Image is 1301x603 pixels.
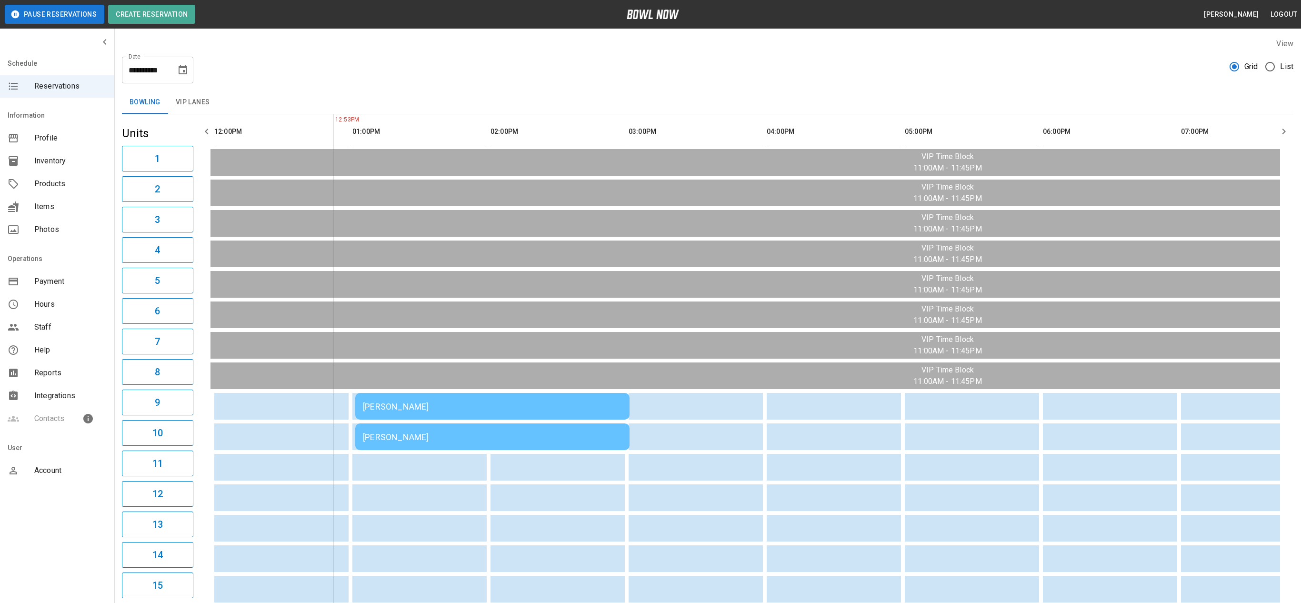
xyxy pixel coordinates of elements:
[122,359,193,385] button: 8
[363,432,622,442] div: [PERSON_NAME]
[34,299,107,310] span: Hours
[34,224,107,235] span: Photos
[155,303,160,319] h6: 6
[122,481,193,507] button: 12
[122,268,193,293] button: 5
[155,395,160,410] h6: 9
[122,91,1293,114] div: inventory tabs
[155,212,160,227] h6: 3
[122,126,193,141] h5: Units
[152,486,163,502] h6: 12
[1200,6,1262,23] button: [PERSON_NAME]
[122,573,193,598] button: 15
[108,5,195,24] button: Create Reservation
[122,542,193,568] button: 14
[152,456,163,471] h6: 11
[122,91,168,114] button: Bowling
[34,178,107,190] span: Products
[152,517,163,532] h6: 13
[122,176,193,202] button: 2
[352,118,487,145] th: 01:00PM
[1280,61,1293,72] span: List
[34,367,107,379] span: Reports
[122,451,193,476] button: 11
[122,390,193,415] button: 9
[122,237,193,263] button: 4
[214,118,349,145] th: 12:00PM
[1267,6,1301,23] button: Logout
[34,155,107,167] span: Inventory
[152,425,163,441] h6: 10
[34,132,107,144] span: Profile
[155,364,160,380] h6: 8
[34,465,107,476] span: Account
[122,329,193,354] button: 7
[627,10,679,19] img: logo
[1276,39,1293,48] label: View
[34,276,107,287] span: Payment
[333,115,335,125] span: 12:53PM
[5,5,104,24] button: Pause Reservations
[155,181,160,197] h6: 2
[122,298,193,324] button: 6
[152,578,163,593] h6: 15
[363,402,622,412] div: [PERSON_NAME]
[34,390,107,402] span: Integrations
[122,146,193,171] button: 1
[1244,61,1258,72] span: Grid
[155,151,160,166] h6: 1
[155,334,160,349] h6: 7
[34,80,107,92] span: Reservations
[173,60,192,80] button: Choose date, selected date is Aug 16, 2025
[122,207,193,232] button: 3
[155,242,160,258] h6: 4
[168,91,218,114] button: VIP Lanes
[34,344,107,356] span: Help
[122,512,193,537] button: 13
[152,547,163,563] h6: 14
[122,420,193,446] button: 10
[34,322,107,333] span: Staff
[34,201,107,212] span: Items
[155,273,160,288] h6: 5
